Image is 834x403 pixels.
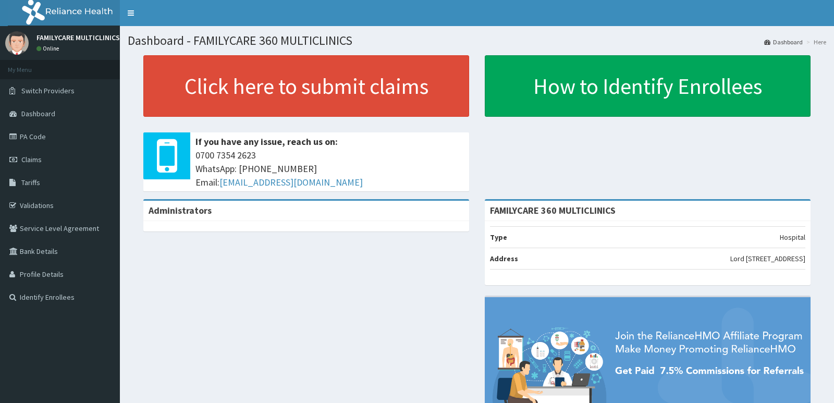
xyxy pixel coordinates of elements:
a: [EMAIL_ADDRESS][DOMAIN_NAME] [219,176,363,188]
a: Dashboard [764,38,803,46]
b: Administrators [149,204,212,216]
span: Claims [21,155,42,164]
p: Hospital [780,232,805,242]
strong: FAMILYCARE 360 MULTICLINICS [490,204,616,216]
b: If you have any issue, reach us on: [195,136,338,148]
span: 0700 7354 2623 WhatsApp: [PHONE_NUMBER] Email: [195,149,464,189]
span: Dashboard [21,109,55,118]
span: Switch Providers [21,86,75,95]
p: Lord [STREET_ADDRESS] [730,253,805,264]
a: Click here to submit claims [143,55,469,117]
p: FAMILYCARE MULTICLINICS [36,34,120,41]
a: Online [36,45,62,52]
a: How to Identify Enrollees [485,55,811,117]
img: User Image [5,31,29,55]
b: Address [490,254,518,263]
li: Here [804,38,826,46]
h1: Dashboard - FAMILYCARE 360 MULTICLINICS [128,34,826,47]
span: Tariffs [21,178,40,187]
b: Type [490,233,507,242]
